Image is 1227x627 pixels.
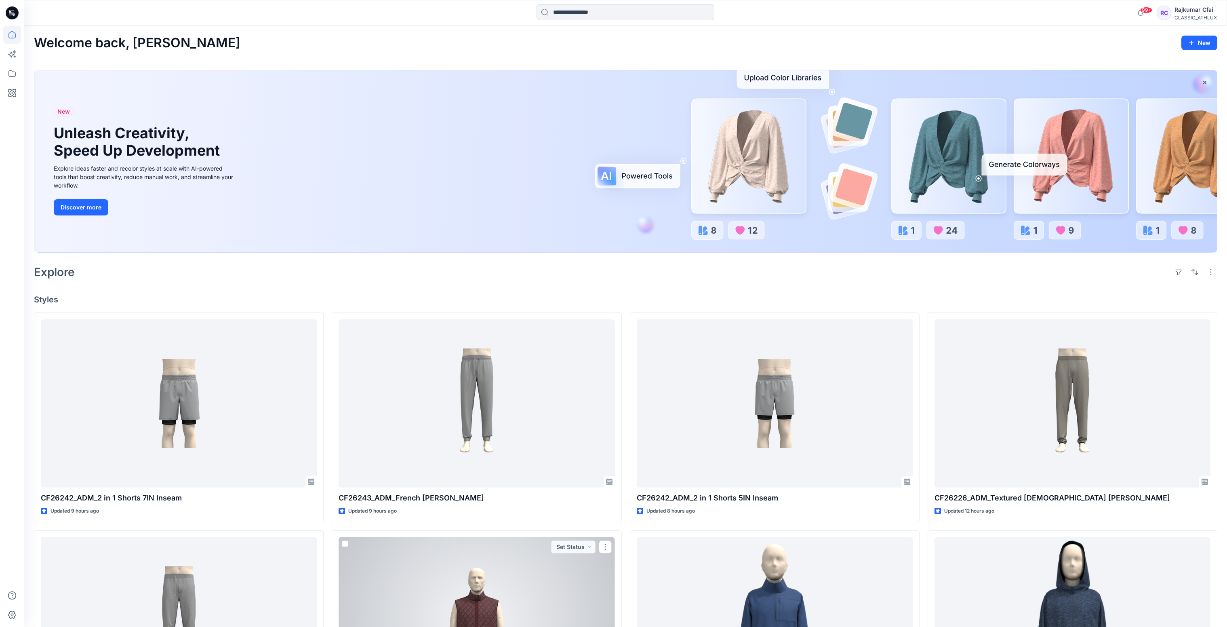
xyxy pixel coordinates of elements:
p: Updated 9 hours ago [348,507,397,515]
span: 99+ [1140,7,1152,13]
span: New [57,107,70,116]
a: CF26242_ADM_2 in 1 Shorts 5IN Inseam [637,319,913,488]
a: CF26242_ADM_2 in 1 Shorts 7IN Inseam [41,319,317,488]
h1: Unleash Creativity, Speed Up Development [54,125,223,159]
div: Explore ideas faster and recolor styles at scale with AI-powered tools that boost creativity, red... [54,164,236,190]
p: CF26242_ADM_2 in 1 Shorts 7IN Inseam [41,492,317,504]
button: Discover more [54,199,108,215]
p: CF26226_ADM_Textured [DEMOGRAPHIC_DATA] [PERSON_NAME] [934,492,1210,504]
h2: Explore [34,266,75,279]
h4: Styles [34,295,1217,304]
div: CLASSIC_ATHLUX [1174,15,1217,21]
a: CF26226_ADM_Textured French Terry Jogger [934,319,1210,488]
a: CF26243_ADM_French Terry Jogger [339,319,615,488]
p: Updated 8 hours ago [646,507,695,515]
h2: Welcome back, [PERSON_NAME] [34,36,240,51]
p: CF26242_ADM_2 in 1 Shorts 5IN Inseam [637,492,913,504]
button: New [1181,36,1217,50]
div: RC [1157,6,1171,20]
p: Updated 12 hours ago [944,507,994,515]
a: Discover more [54,199,236,215]
p: CF26243_ADM_French [PERSON_NAME] [339,492,615,504]
p: Updated 9 hours ago [51,507,99,515]
div: Rajkumar Cfai [1174,5,1217,15]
